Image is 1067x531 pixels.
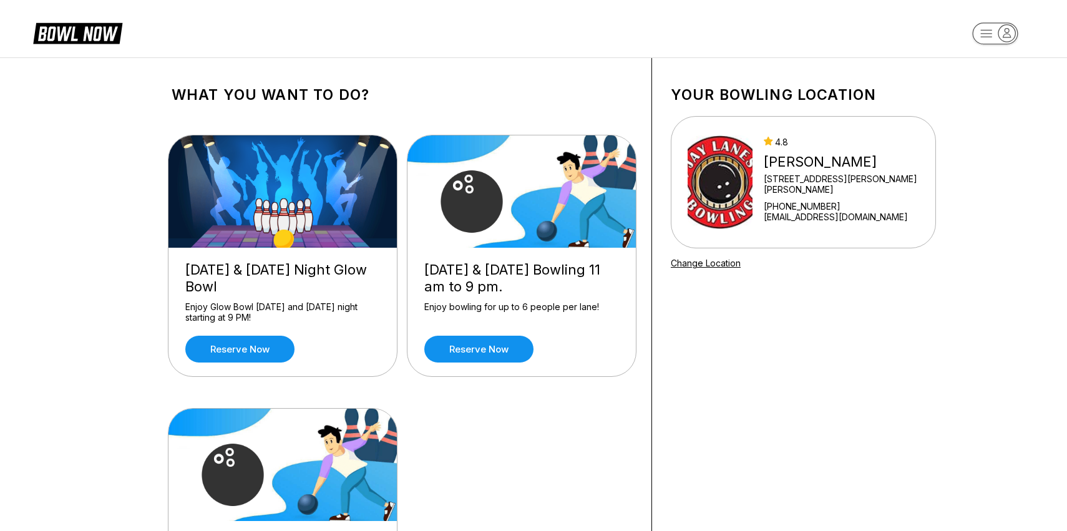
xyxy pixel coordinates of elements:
div: [DATE] & [DATE] Bowling 11 am to 9 pm. [424,261,619,295]
img: Jay Lanes [688,135,753,229]
div: Enjoy bowling for up to 6 people per lane! [424,301,619,323]
div: [STREET_ADDRESS][PERSON_NAME][PERSON_NAME] [764,173,919,195]
a: [EMAIL_ADDRESS][DOMAIN_NAME] [764,212,919,222]
div: [PHONE_NUMBER] [764,201,919,212]
a: Reserve now [185,336,295,363]
div: 4.8 [764,137,919,147]
a: Change Location [671,258,741,268]
h1: What you want to do? [172,86,633,104]
div: [PERSON_NAME] [764,153,919,170]
div: Enjoy Glow Bowl [DATE] and [DATE] night starting at 9 PM! [185,301,380,323]
a: Reserve now [424,336,533,363]
img: Friday & Saturday Bowling 11 am to 9 pm. [407,135,637,248]
h1: Your bowling location [671,86,936,104]
div: [DATE] & [DATE] Night Glow Bowl [185,261,380,295]
img: Friday & Saturday Night Glow Bowl [168,135,398,248]
img: Open Bowling Sunday - Thursday [168,409,398,521]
